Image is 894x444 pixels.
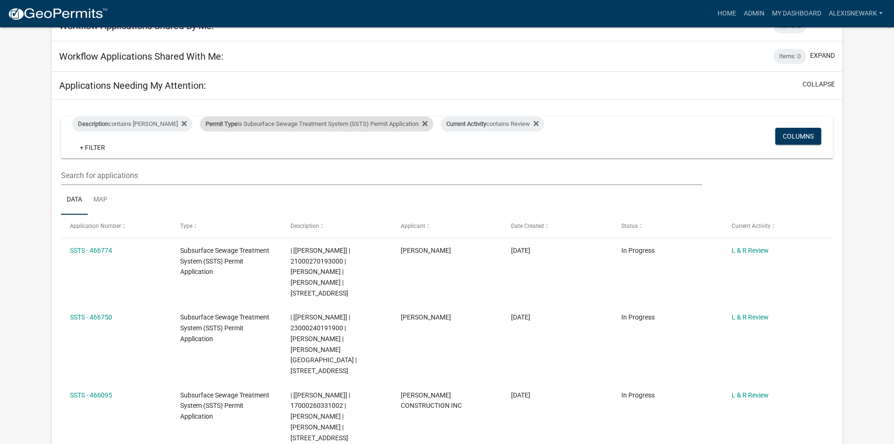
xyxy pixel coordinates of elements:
datatable-header-cell: Application Number [61,215,171,237]
datatable-header-cell: Description [282,215,392,237]
h5: Workflow Applications Shared With Me: [59,51,223,62]
span: | [Alexis Newark] | 21000270193000 | ROBERT WIPPLER | RAMONA WIPPLER | 49509 CO HWY 38 [290,247,350,297]
span: Applicant [401,223,425,229]
span: Subsurface Sewage Treatment System (SSTS) Permit Application [180,313,269,343]
div: contains Review [441,117,544,132]
button: expand [810,51,835,61]
datatable-header-cell: Status [612,215,722,237]
span: 08/20/2025 [511,313,530,321]
input: Search for applications [61,166,702,185]
span: In Progress [621,313,655,321]
span: EGGE CONSTRUCTION INC [401,391,462,410]
span: | [Alexis Newark] | 23000240191900 | BRAD MIDDENDORF | DEBBIE MIDDENDORF | 18186 580TH AVE [290,313,357,374]
span: Description [290,223,319,229]
span: Subsurface Sewage Treatment System (SSTS) Permit Application [180,247,269,276]
span: Permit Type [206,120,237,127]
span: Status [621,223,638,229]
span: Subsurface Sewage Treatment System (SSTS) Permit Application [180,391,269,421]
a: Map [88,185,113,215]
a: Admin [740,5,768,23]
a: L & R Review [732,391,769,399]
span: Date Created [511,223,544,229]
div: Items: 0 [773,49,806,64]
a: Home [714,5,740,23]
div: contains [PERSON_NAME] [72,117,192,132]
button: expand [810,20,835,30]
a: alexisnewark [825,5,886,23]
a: My Dashboard [768,5,825,23]
span: Current Activity [446,120,486,127]
span: | [Alexis Newark] | 17000260331002 | PAUL QUINNILD | CAROL QUINNILD | 47231 CO HWY 31 [290,391,350,442]
span: Scott M Ellingson [401,313,451,321]
span: Type [180,223,192,229]
span: In Progress [621,391,655,399]
span: 08/20/2025 [511,247,530,254]
span: 08/19/2025 [511,391,530,399]
a: L & R Review [732,247,769,254]
a: L & R Review [732,313,769,321]
span: Description [78,120,108,127]
button: collapse [802,79,835,89]
span: Scott M Ellingson [401,247,451,254]
h5: Applications Needing My Attention: [59,80,206,91]
datatable-header-cell: Date Created [502,215,612,237]
datatable-header-cell: Current Activity [722,215,833,237]
datatable-header-cell: Type [171,215,282,237]
a: SSTS - 466750 [70,313,112,321]
span: Current Activity [732,223,771,229]
span: Application Number [70,223,121,229]
div: is Subsurface Sewage Treatment System (SSTS) Permit Application [200,117,433,132]
a: Data [61,185,88,215]
a: + Filter [72,139,113,156]
datatable-header-cell: Applicant [392,215,502,237]
span: In Progress [621,247,655,254]
button: Columns [775,128,821,145]
a: SSTS - 466774 [70,247,112,254]
a: SSTS - 466095 [70,391,112,399]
